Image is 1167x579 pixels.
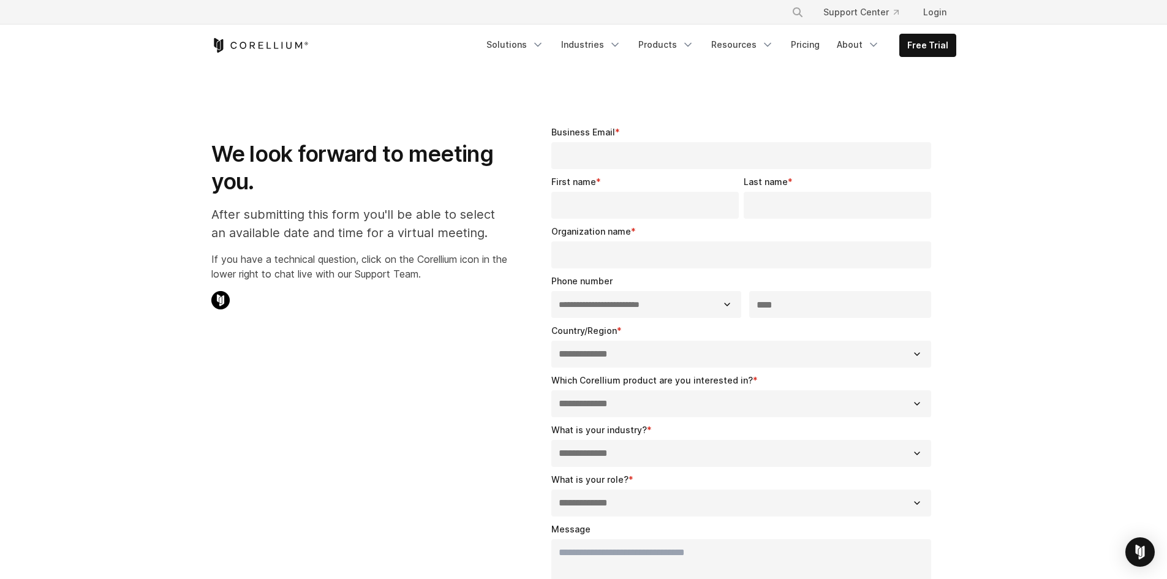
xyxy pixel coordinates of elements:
a: Login [913,1,956,23]
a: About [829,34,887,56]
a: Support Center [814,1,908,23]
span: Business Email [551,127,615,137]
button: Search [787,1,809,23]
a: Resources [704,34,781,56]
span: Country/Region [551,325,617,336]
span: Organization name [551,226,631,237]
div: Navigation Menu [777,1,956,23]
p: After submitting this form you'll be able to select an available date and time for a virtual meet... [211,205,507,242]
div: Open Intercom Messenger [1125,537,1155,567]
span: What is your industry? [551,425,647,435]
span: What is your role? [551,474,629,485]
img: Corellium Chat Icon [211,291,230,309]
a: Industries [554,34,629,56]
a: Products [631,34,701,56]
span: First name [551,176,596,187]
div: Navigation Menu [479,34,956,57]
a: Pricing [784,34,827,56]
span: Message [551,524,591,534]
h1: We look forward to meeting you. [211,140,507,195]
a: Solutions [479,34,551,56]
span: Last name [744,176,788,187]
a: Free Trial [900,34,956,56]
span: Phone number [551,276,613,286]
p: If you have a technical question, click on the Corellium icon in the lower right to chat live wit... [211,252,507,281]
a: Corellium Home [211,38,309,53]
span: Which Corellium product are you interested in? [551,375,753,385]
